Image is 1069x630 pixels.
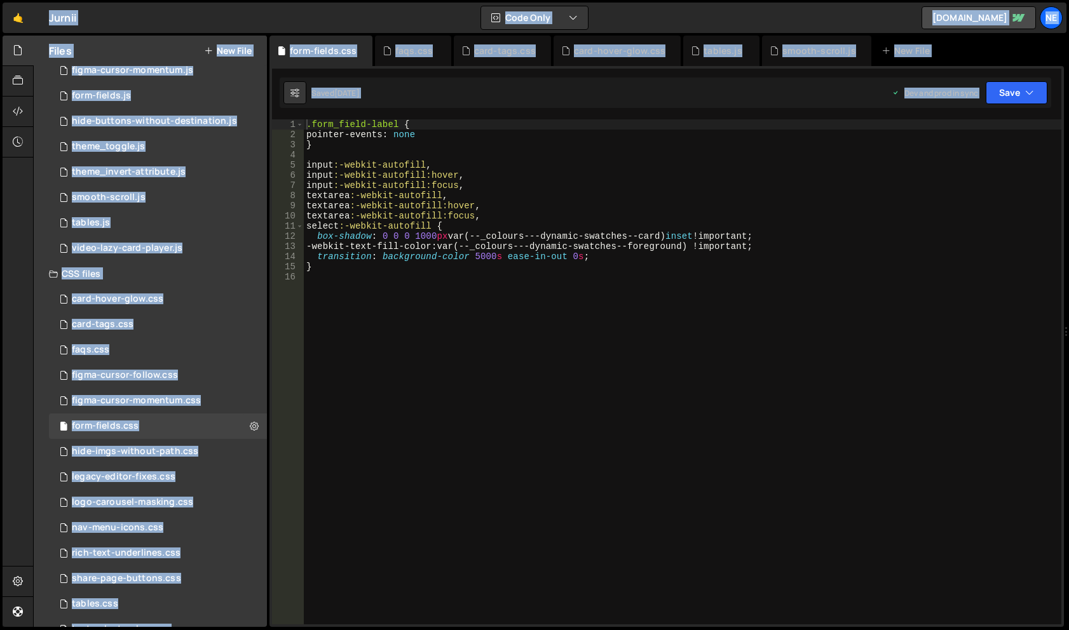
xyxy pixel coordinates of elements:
[1040,6,1063,29] a: Ne
[272,160,304,170] div: 5
[272,241,304,251] div: 13
[72,420,139,432] div: form-fields.css
[272,251,304,262] div: 14
[272,140,304,150] div: 3
[72,217,110,229] div: tables.js
[49,439,267,464] div: 16694/46846.css
[272,262,304,272] div: 15
[49,286,267,312] div: 16694/47633.css
[272,221,304,231] div: 11
[49,413,267,439] div: 16694/45748.css
[782,44,856,57] div: smooth-scroll.js
[72,370,178,381] div: figma-cursor-follow.css
[49,540,267,566] div: 16694/45610.css
[272,170,304,180] div: 6
[922,6,1036,29] a: [DOMAIN_NAME]
[49,83,267,109] div: 16694/45608.js
[49,490,267,515] div: 16694/45729.css
[882,44,935,57] div: New File
[272,130,304,140] div: 2
[72,65,193,76] div: figma-cursor-momentum.js
[272,180,304,191] div: 7
[574,44,665,57] div: card-hover-glow.css
[704,44,742,57] div: tables.js
[272,211,304,221] div: 10
[49,159,267,185] div: 16694/46553.js
[49,185,267,210] div: 16694/45609.js
[49,464,267,490] div: 16694/47139.css
[72,166,186,178] div: theme_invert-attribute.js
[272,231,304,241] div: 12
[49,566,267,591] div: 16694/48155.css
[72,90,131,102] div: form-fields.js
[49,363,267,388] div: 16694/46743.css
[334,88,360,98] div: [DATE]
[72,497,193,508] div: logo-carousel-masking.css
[49,109,267,134] div: 16694/45914.js
[272,119,304,130] div: 1
[272,191,304,201] div: 8
[49,134,267,159] div: 16694/47813.js
[49,388,267,413] div: 16694/47252.css
[49,10,76,25] div: Jurnii
[204,46,252,56] button: New File
[395,44,433,57] div: faqs.css
[49,44,72,58] h2: Files
[72,243,182,254] div: video-lazy-card-player.js
[72,471,175,483] div: legacy-editor-fixes.css
[290,44,357,57] div: form-fields.css
[986,81,1047,104] button: Save
[49,337,267,363] div: 16694/45746.css
[272,272,304,282] div: 16
[72,573,181,584] div: share-page-buttons.css
[72,598,118,610] div: tables.css
[474,44,536,57] div: card-tags.css
[72,522,163,533] div: nav-menu-icons.css
[3,3,34,33] a: 🤙
[481,6,588,29] button: Code Only
[892,88,978,98] div: Dev and prod in sync
[34,261,267,286] div: CSS files
[72,344,109,356] div: faqs.css
[72,446,198,457] div: hide-imgs-without-path.css
[72,395,201,406] div: figma-cursor-momentum.css
[49,58,267,83] div: 16694/47251.js
[72,319,133,330] div: card-tags.css
[72,141,145,152] div: theme_toggle.js
[72,116,237,127] div: hide-buttons-without-destination.js
[49,312,267,337] div: 16694/46845.css
[311,88,360,98] div: Saved
[72,547,180,559] div: rich-text-underlines.css
[72,293,163,305] div: card-hover-glow.css
[49,515,267,540] div: 16694/46218.css
[72,192,146,203] div: smooth-scroll.js
[49,591,267,617] div: 16694/47249.css
[49,236,267,261] div: 16694/45896.js
[272,150,304,160] div: 4
[49,210,267,236] div: 16694/47250.js
[272,201,304,211] div: 9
